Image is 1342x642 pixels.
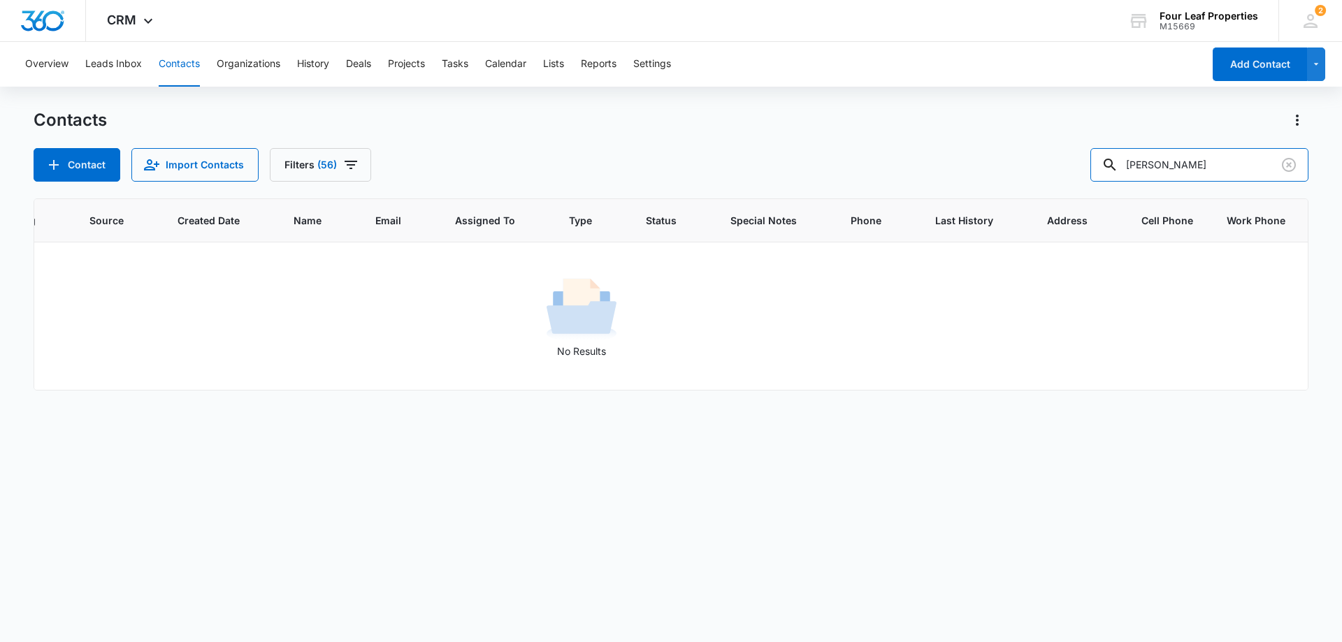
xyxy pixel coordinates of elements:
[1090,148,1308,182] input: Search Contacts
[270,148,371,182] button: Filters
[1286,109,1308,131] button: Actions
[581,42,616,87] button: Reports
[34,148,120,182] button: Add Contact
[543,42,564,87] button: Lists
[34,110,107,131] h1: Contacts
[1160,10,1258,22] div: account name
[935,213,993,228] span: Last History
[1047,213,1088,228] span: Address
[633,42,671,87] button: Settings
[131,148,259,182] button: Import Contacts
[294,213,322,228] span: Name
[375,213,401,228] span: Email
[217,42,280,87] button: Organizations
[1278,154,1300,176] button: Clear
[730,213,797,228] span: Special Notes
[646,213,677,228] span: Status
[159,42,200,87] button: Contacts
[297,42,329,87] button: History
[1160,22,1258,31] div: account id
[85,42,142,87] button: Leads Inbox
[442,42,468,87] button: Tasks
[851,213,881,228] span: Phone
[1315,5,1326,16] div: notifications count
[547,274,616,344] img: No Results
[317,160,337,170] span: (56)
[346,42,371,87] button: Deals
[485,42,526,87] button: Calendar
[569,213,592,228] span: Type
[1227,213,1285,228] span: Work Phone
[388,42,425,87] button: Projects
[1315,5,1326,16] span: 2
[89,213,124,228] span: Source
[178,213,240,228] span: Created Date
[25,42,68,87] button: Overview
[1141,213,1193,228] span: Cell Phone
[107,13,136,27] span: CRM
[455,213,515,228] span: Assigned To
[1213,48,1307,81] button: Add Contact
